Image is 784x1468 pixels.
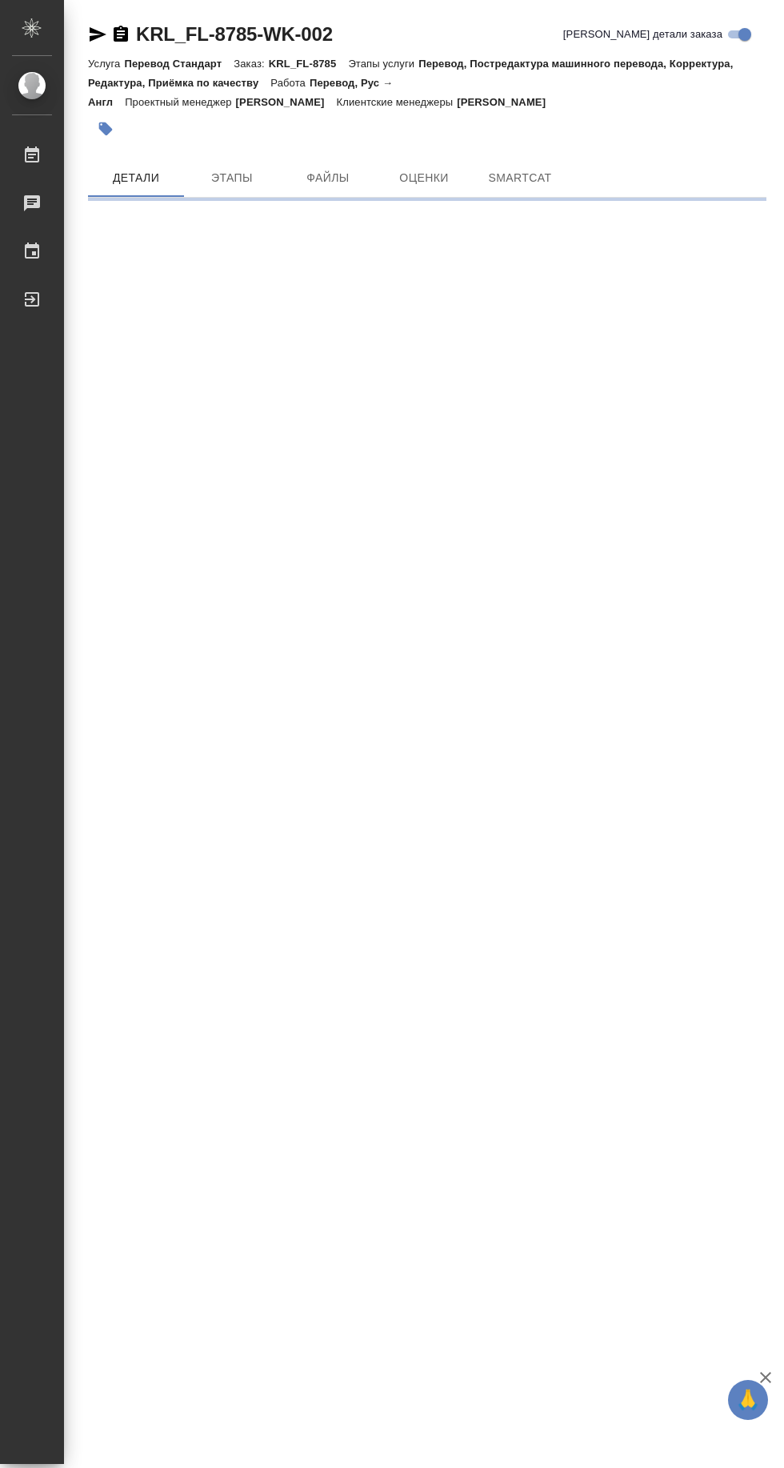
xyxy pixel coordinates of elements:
[88,111,123,146] button: Добавить тэг
[236,96,337,108] p: [PERSON_NAME]
[125,96,235,108] p: Проектный менеджер
[98,168,174,188] span: Детали
[88,25,107,44] button: Скопировать ссылку для ЯМессенджера
[482,168,558,188] span: SmartCat
[563,26,722,42] span: [PERSON_NAME] детали заказа
[457,96,558,108] p: [PERSON_NAME]
[136,23,333,45] a: KRL_FL-8785-WK-002
[290,168,366,188] span: Файлы
[386,168,462,188] span: Оценки
[234,58,268,70] p: Заказ:
[734,1383,762,1417] span: 🙏
[348,58,418,70] p: Этапы услуги
[337,96,458,108] p: Клиентские менеджеры
[124,58,234,70] p: Перевод Стандарт
[194,168,270,188] span: Этапы
[728,1380,768,1420] button: 🙏
[88,58,124,70] p: Услуга
[111,25,130,44] button: Скопировать ссылку
[269,58,349,70] p: KRL_FL-8785
[270,77,310,89] p: Работа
